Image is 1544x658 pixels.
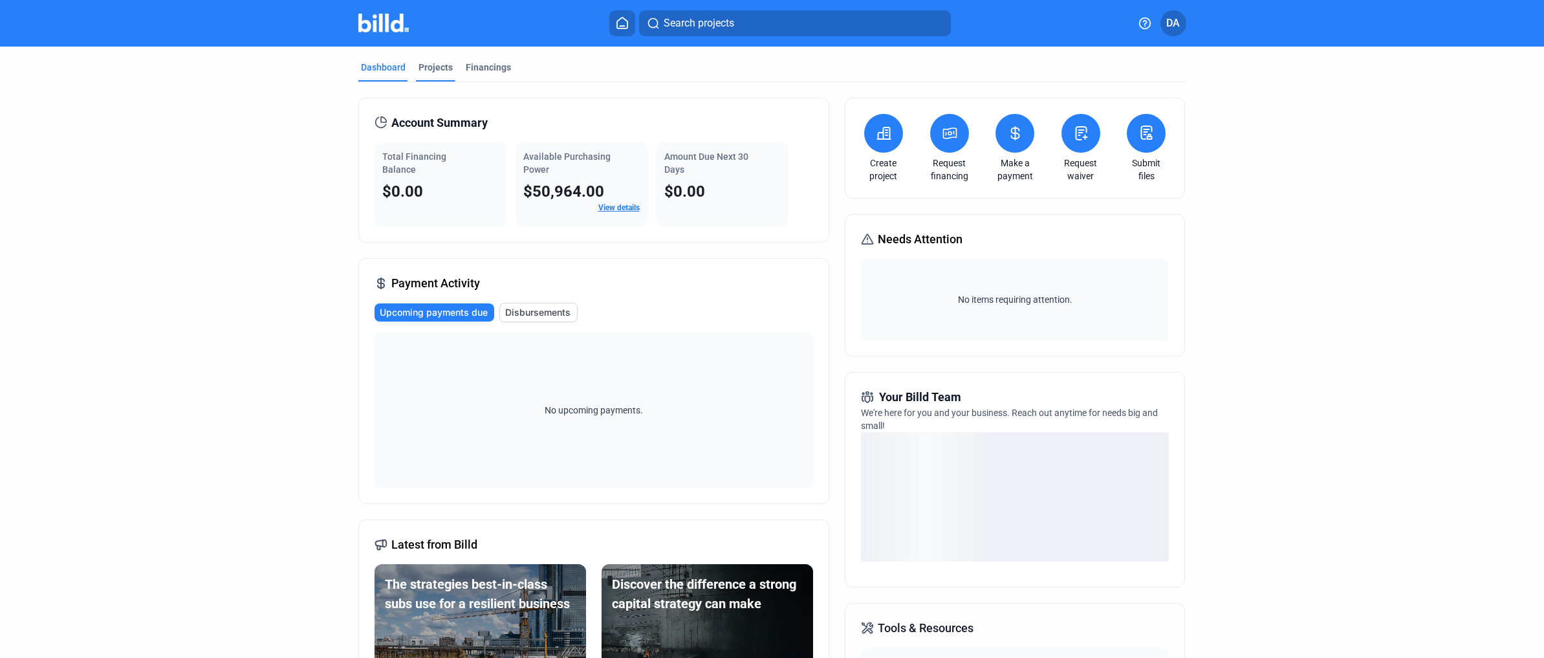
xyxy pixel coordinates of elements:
span: Available Purchasing Power [523,151,611,175]
a: Make a payment [992,157,1038,182]
div: Financings [466,61,511,74]
span: Latest from Billd [391,536,477,554]
a: Request financing [927,157,972,182]
div: Projects [419,61,453,74]
a: View details [598,203,640,212]
span: No upcoming payments. [536,404,651,417]
span: $0.00 [382,182,423,201]
span: Account Summary [391,114,488,132]
button: DA [1160,10,1186,36]
span: $50,964.00 [523,182,604,201]
span: $0.00 [664,182,705,201]
span: DA [1166,16,1180,31]
span: Search projects [664,16,734,31]
a: Request waiver [1058,157,1104,182]
span: Total Financing Balance [382,151,446,175]
span: No items requiring attention. [866,293,1164,306]
span: Upcoming payments due [380,306,488,319]
button: Search projects [639,10,951,36]
button: Upcoming payments due [375,303,494,322]
div: The strategies best-in-class subs use for a resilient business [385,575,576,613]
div: Discover the difference a strong capital strategy can make [612,575,803,613]
span: Tools & Resources [878,619,973,637]
span: Your Billd Team [879,388,961,406]
span: Payment Activity [391,274,480,292]
button: Disbursements [499,303,578,322]
a: Submit files [1124,157,1169,182]
img: Billd Company Logo [358,14,409,32]
div: Dashboard [361,61,406,74]
span: We're here for you and your business. Reach out anytime for needs big and small! [861,408,1158,431]
div: loading [861,432,1169,562]
span: Disbursements [505,306,571,319]
span: Amount Due Next 30 Days [664,151,748,175]
a: Create project [861,157,906,182]
span: Needs Attention [878,230,962,248]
